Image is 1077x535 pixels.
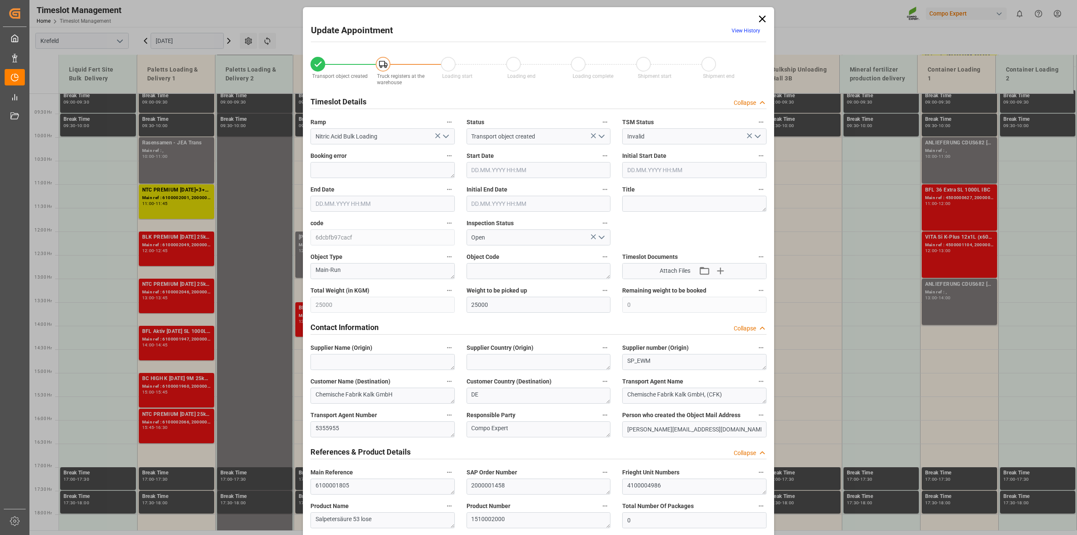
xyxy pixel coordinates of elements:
button: Responsible Party [600,410,610,421]
textarea: Chemische Fabrik Kalk GmbH [310,388,455,404]
textarea: Chemische Fabrik Kalk GmbH, (CFK) [622,388,767,404]
button: open menu [595,231,607,244]
span: Initial End Date [467,185,507,194]
span: Loading start [442,73,472,79]
span: End Date [310,185,334,194]
span: Transport Agent Name [622,377,683,386]
button: Product Number [600,500,610,511]
button: Person who created the Object Mail Address [756,410,767,421]
span: Product Name [310,502,349,511]
span: Product Number [467,502,510,511]
span: Booking error [310,152,347,160]
span: Weight to be picked up [467,286,527,295]
span: Status [467,118,484,127]
span: Main Reference [310,468,353,477]
button: Booking error [444,150,455,161]
textarea: 5355955 [310,421,455,437]
textarea: Main-Run [310,263,455,279]
input: Type to search/select [310,128,455,144]
span: Shipment start [638,73,671,79]
button: TSM Status [756,117,767,128]
button: Supplier number (Origin) [756,342,767,353]
button: End Date [444,184,455,195]
button: Object Type [444,251,455,262]
button: Initial End Date [600,184,610,195]
button: Status [600,117,610,128]
button: Timeslot Documents [756,251,767,262]
button: Frieght Unit Numbers [756,467,767,478]
button: Main Reference [444,467,455,478]
span: Supplier number (Origin) [622,343,689,352]
h2: Timeslot Details [310,96,366,107]
button: code [444,218,455,229]
div: Collapse [734,449,756,458]
h2: References & Product Details [310,446,411,458]
span: Frieght Unit Numbers [622,468,679,477]
button: open menu [751,130,763,143]
button: Supplier Name (Origin) [444,342,455,353]
span: Initial Start Date [622,152,666,160]
span: Loading end [507,73,536,79]
textarea: Salpetersäure 53 lose [310,512,455,528]
button: Remaining weight to be booked [756,285,767,296]
span: Attach Files [660,266,690,275]
h2: Update Appointment [311,24,393,37]
span: Total Number Of Packages [622,502,694,511]
button: Initial Start Date [756,150,767,161]
span: SAP Order Number [467,468,517,477]
span: Total Weight (in KGM) [310,286,369,295]
button: open menu [439,130,451,143]
span: Loading complete [573,73,613,79]
span: Inspection Status [467,219,514,228]
span: Object Code [467,253,499,261]
input: DD.MM.YYYY HH:MM [467,162,611,178]
textarea: DE [467,388,611,404]
span: Start Date [467,152,494,160]
span: Customer Name (Destination) [310,377,390,386]
input: DD.MM.YYYY HH:MM [310,196,455,212]
button: SAP Order Number [600,467,610,478]
span: Transport Agent Number [310,411,377,420]
textarea: 4100004986 [622,479,767,495]
button: Transport Agent Name [756,376,767,387]
textarea: 1510002000 [467,512,611,528]
span: Transport object created [312,73,368,79]
button: open menu [595,130,607,143]
div: Collapse [734,324,756,333]
a: View History [732,28,760,34]
textarea: 2000001458 [467,479,611,495]
span: Title [622,185,635,194]
span: Person who created the Object Mail Address [622,411,740,420]
input: DD.MM.YYYY HH:MM [467,196,611,212]
button: Ramp [444,117,455,128]
button: Inspection Status [600,218,610,229]
span: Shipment end [703,73,735,79]
span: Timeslot Documents [622,253,678,261]
button: Start Date [600,150,610,161]
button: Total Number Of Packages [756,500,767,511]
button: Title [756,184,767,195]
div: Collapse [734,98,756,107]
span: Supplier Name (Origin) [310,343,372,352]
textarea: SP_EWM [622,354,767,370]
span: Truck registers at the warehouse [377,73,424,85]
span: Customer Country (Destination) [467,377,552,386]
h2: Contact Information [310,322,379,333]
span: Object Type [310,253,342,261]
textarea: Compo Expert [467,421,611,437]
button: Weight to be picked up [600,285,610,296]
button: Object Code [600,251,610,262]
button: Customer Name (Destination) [444,376,455,387]
button: Supplier Country (Origin) [600,342,610,353]
span: code [310,219,324,228]
span: Supplier Country (Origin) [467,343,533,352]
span: TSM Status [622,118,654,127]
button: Total Weight (in KGM) [444,285,455,296]
span: Responsible Party [467,411,515,420]
textarea: 6100001805 [310,479,455,495]
input: DD.MM.YYYY HH:MM [622,162,767,178]
span: Ramp [310,118,326,127]
button: Product Name [444,500,455,511]
input: Type to search/select [467,128,611,144]
button: Transport Agent Number [444,410,455,421]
